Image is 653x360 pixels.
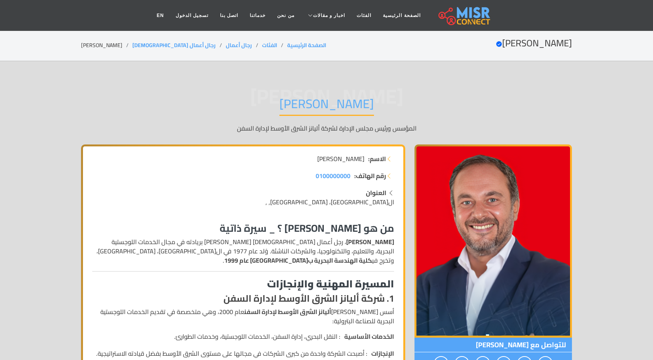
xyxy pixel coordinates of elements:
[279,96,374,116] h1: [PERSON_NAME]
[244,306,331,318] strong: أليانز الشرق الأوسط لإدارة السفن
[92,349,394,358] li: : أصبحت الشركة واحدة من كبرى الشركات في مجالها على مستوى الشرق الأوسط بفضل قيادته الاستراتيجية.
[316,171,350,180] a: 0100000000
[214,8,244,23] a: اتصل بنا
[300,8,351,23] a: اخبار و مقالات
[351,8,377,23] a: الفئات
[223,290,394,307] strong: 1. شركة أليانز الشرق الأوسط لإدارة السفن
[371,349,394,358] strong: الإنجازات
[438,6,490,25] img: main.misr_connect
[170,8,214,23] a: تسجيل الدخول
[287,40,326,50] a: الصفحة الرئيسية
[496,38,572,49] h2: [PERSON_NAME]
[262,40,277,50] a: الفئات
[92,307,394,326] p: أسس [PERSON_NAME] عام 2000، وهي متخصصة في تقديم الخدمات اللوجستية البحرية للصناعة البترولية:
[224,255,372,266] strong: كلية الهندسة البحرية ب[GEOGRAPHIC_DATA] عام 1999
[316,170,350,182] span: 0100000000
[226,40,252,50] a: رجال أعمال
[346,236,394,248] strong: [PERSON_NAME]
[132,40,216,50] a: رجال أعمال [DEMOGRAPHIC_DATA]
[92,237,394,265] p: ، رجل أعمال [DEMOGRAPHIC_DATA] [PERSON_NAME] بريادته في مجال الخدمات اللوجستية البحرية، والتعليم،...
[496,41,502,47] svg: Verified account
[92,222,394,234] h3: من هو [PERSON_NAME] ؟ _ سيرة ذاتية
[92,332,394,341] li: : النقل البحري، إدارة السفن، الخدمات اللوجستية، وخدمات الطوارئ.
[366,187,386,199] strong: العنوان
[313,12,345,19] span: اخبار و مقالات
[317,154,364,163] span: [PERSON_NAME]
[267,274,394,293] strong: المسيرة المهنية والإنجازات
[81,41,132,49] li: [PERSON_NAME]
[414,144,572,338] img: أحمد طارق خليل
[354,171,386,180] strong: رقم الهاتف:
[244,8,271,23] a: خدماتنا
[81,124,572,133] p: المؤسس ورئيس مجلس الإدارة لشركة أليانز الشرق الأوسط لإدارة السفن
[344,332,394,341] strong: الخدمات الأساسية
[151,8,170,23] a: EN
[377,8,426,23] a: الصفحة الرئيسية
[271,8,300,23] a: من نحن
[266,196,394,208] span: ال[GEOGRAPHIC_DATA]، [GEOGRAPHIC_DATA], ,
[368,154,386,163] strong: الاسم:
[414,338,572,352] span: للتواصل مع [PERSON_NAME]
